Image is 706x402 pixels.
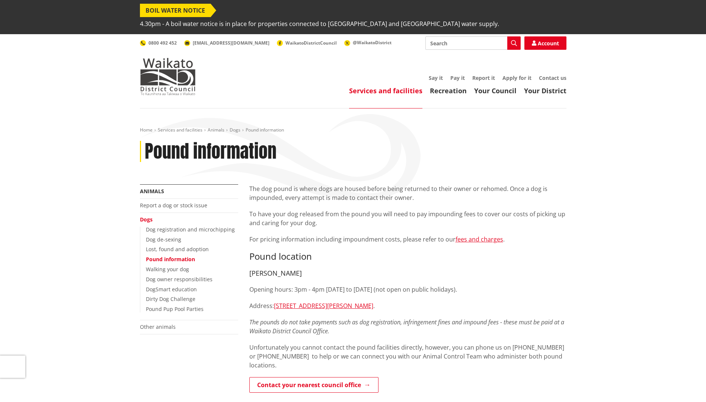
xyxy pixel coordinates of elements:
a: 0800 492 452 [140,40,177,46]
nav: breadcrumb [140,127,566,133]
a: Contact us [539,74,566,81]
h3: Pound location [249,251,566,262]
a: Dog de-sexing [146,236,181,243]
a: Home [140,127,153,133]
p: Unfortunately you cannot contact the pound facilities directly, however, you can phone us on [PHO... [249,343,566,370]
a: Your District [524,86,566,95]
a: Apply for it [502,74,531,81]
a: fees and charges [456,235,503,243]
a: Lost, found and adoption [146,246,209,253]
a: Dog registration and microchipping [146,226,235,233]
a: Report a dog or stock issue [140,202,207,209]
a: WaikatoDistrictCouncil [277,40,337,46]
a: Dogs [140,216,153,223]
a: Dirty Dog Challenge [146,295,195,302]
a: Pound Pup Pool Parties [146,305,204,312]
a: Say it [429,74,443,81]
a: @WaikatoDistrict [344,39,392,46]
a: Account [524,36,566,50]
em: The pounds do not take payments such as dog registration, infringement fines and impound fees - t... [249,318,564,335]
span: BOIL WATER NOTICE [140,4,211,17]
a: Pay it [450,74,465,81]
p: Opening hours: 3pm - 4pm [DATE] to [DATE] (not open on public holidays). [249,285,566,294]
a: Recreation [430,86,467,95]
p: To have your dog released from the pound you will need to pay impounding fees to cover our costs ... [249,210,566,227]
p: For pricing information including impoundment costs, please refer to our . [249,235,566,244]
a: Dogs [230,127,240,133]
a: Other animals [140,323,176,330]
a: DogSmart education [146,286,197,293]
img: Waikato District Council - Te Kaunihera aa Takiwaa o Waikato [140,58,196,95]
a: Animals [140,188,164,195]
p: Address: . [249,301,566,310]
span: 0800 492 452 [148,40,177,46]
span: @WaikatoDistrict [353,39,392,46]
p: The dog pound is where dogs are housed before being returned to their owner or rehomed. Once a do... [249,184,566,202]
a: Report it [472,74,495,81]
a: Your Council [474,86,517,95]
a: Services and facilities [349,86,422,95]
a: [EMAIL_ADDRESS][DOMAIN_NAME] [184,40,269,46]
span: WaikatoDistrictCouncil [285,40,337,46]
input: Search input [425,36,521,50]
a: Services and facilities [158,127,202,133]
h4: [PERSON_NAME] [249,269,566,278]
span: 4.30pm - A boil water notice is in place for properties connected to [GEOGRAPHIC_DATA] and [GEOGR... [140,17,499,30]
a: Dog owner responsibilities [146,276,213,283]
a: Contact your nearest council office [249,377,378,393]
a: [STREET_ADDRESS][PERSON_NAME] [274,302,373,310]
span: Pound information [246,127,284,133]
a: Walking your dog [146,266,189,273]
h1: Pound information [145,141,277,162]
a: Pound information [146,256,195,263]
span: [EMAIL_ADDRESS][DOMAIN_NAME] [193,40,269,46]
a: Animals [208,127,224,133]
